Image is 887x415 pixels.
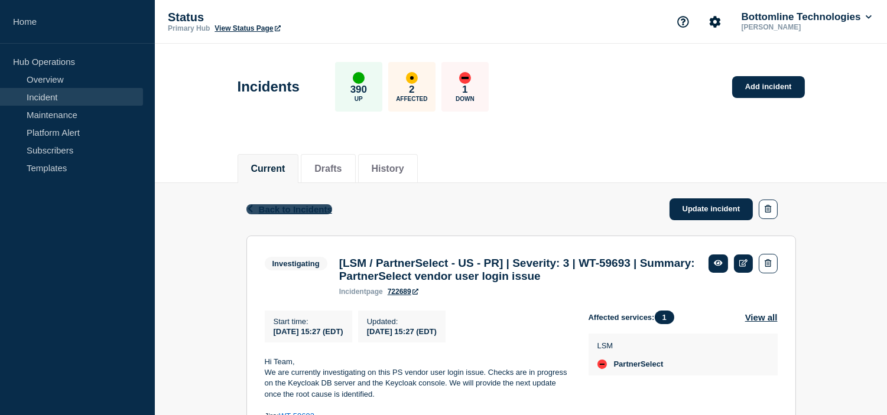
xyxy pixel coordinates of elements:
div: down [459,72,471,84]
p: Up [355,96,363,102]
p: page [339,287,383,296]
p: Primary Hub [168,24,210,32]
p: 1 [462,84,467,96]
a: 722689 [388,287,418,296]
span: Affected services: [589,311,680,324]
p: Start time : [274,317,343,326]
div: down [597,360,607,369]
p: We are currently investigating on this PS vendor user login issue. Checks are in progress on the ... [265,367,570,400]
span: Back to Incidents [259,204,332,214]
p: Updated : [367,317,437,326]
button: Current [251,164,285,174]
button: Drafts [314,164,342,174]
p: LSM [597,341,664,350]
p: Down [456,96,475,102]
button: History [372,164,404,174]
button: Support [671,9,696,34]
h3: [LSM / PartnerSelect - US - PR] | Severity: 3 | WT-59693 | Summary: PartnerSelect vendor user log... [339,257,697,283]
button: Account settings [703,9,727,34]
p: 2 [409,84,414,96]
a: View Status Page [215,24,280,32]
a: Add incident [732,76,805,98]
span: incident [339,287,366,296]
button: View all [745,311,778,324]
button: Bottomline Technologies [739,11,874,23]
p: 390 [350,84,367,96]
p: [PERSON_NAME] [739,23,862,31]
p: Status [168,11,404,24]
div: [DATE] 15:27 (EDT) [367,326,437,336]
span: PartnerSelect [614,360,664,369]
div: up [353,72,365,84]
span: Investigating [265,257,327,270]
div: affected [406,72,418,84]
p: Hi Team, [265,357,570,367]
span: [DATE] 15:27 (EDT) [274,327,343,336]
p: Affected [396,96,427,102]
button: Back to Incidents [246,204,332,214]
a: Update incident [670,198,753,220]
span: 1 [655,311,674,324]
h1: Incidents [238,79,300,95]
